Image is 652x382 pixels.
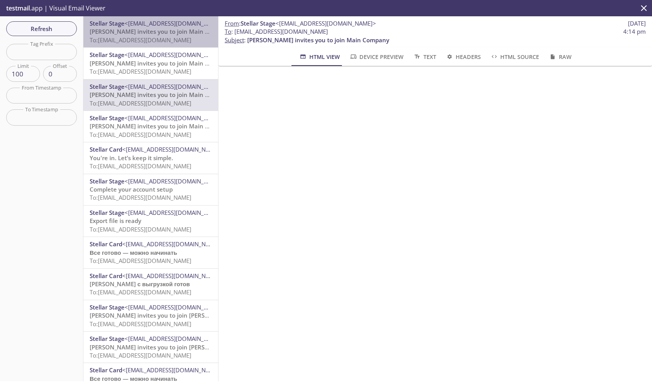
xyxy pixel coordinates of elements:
[90,303,125,311] span: Stellar Stage
[90,154,173,162] span: You're in. Let’s keep it simple.
[413,52,436,62] span: Text
[90,272,122,280] span: Stellar Card
[225,36,244,44] span: Subject
[83,111,218,142] div: Stellar Stage<[EMAIL_ADDRESS][DOMAIN_NAME]>[PERSON_NAME] invites you to join Main CompanyTo:[EMAI...
[90,51,125,59] span: Stellar Stage
[122,366,223,374] span: <[EMAIL_ADDRESS][DOMAIN_NAME]>
[90,162,191,170] span: To: [EMAIL_ADDRESS][DOMAIN_NAME]
[299,52,340,62] span: HTML View
[83,174,218,205] div: Stellar Stage<[EMAIL_ADDRESS][DOMAIN_NAME]>Complete your account setupTo:[EMAIL_ADDRESS][DOMAIN_N...
[90,122,232,130] span: [PERSON_NAME] invites you to join Main Company
[125,335,225,342] span: <[EMAIL_ADDRESS][DOMAIN_NAME]>
[83,80,218,111] div: Stellar Stage<[EMAIL_ADDRESS][DOMAIN_NAME]>[PERSON_NAME] invites you to join Main CompanyTo:[EMAI...
[90,225,191,233] span: To: [EMAIL_ADDRESS][DOMAIN_NAME]
[225,28,328,36] span: : [EMAIL_ADDRESS][DOMAIN_NAME]
[225,28,231,35] span: To
[6,4,30,12] span: testmail
[125,209,225,216] span: <[EMAIL_ADDRESS][DOMAIN_NAME]>
[90,145,122,153] span: Stellar Card
[125,19,225,27] span: <[EMAIL_ADDRESS][DOMAIN_NAME]>
[125,114,225,122] span: <[EMAIL_ADDRESS][DOMAIN_NAME]>
[90,249,177,256] span: Все готово — можно начинать
[90,209,125,216] span: Stellar Stage
[83,269,218,300] div: Stellar Card<[EMAIL_ADDRESS][DOMAIN_NAME]>[PERSON_NAME] с выгрузкой готовTo:[EMAIL_ADDRESS][DOMAI...
[90,217,141,225] span: Export file is ready
[90,99,191,107] span: To: [EMAIL_ADDRESS][DOMAIN_NAME]
[83,142,218,173] div: Stellar Card<[EMAIL_ADDRESS][DOMAIN_NAME]>You're in. Let’s keep it simple.To:[EMAIL_ADDRESS][DOMA...
[122,272,223,280] span: <[EMAIL_ADDRESS][DOMAIN_NAME]>
[90,91,232,99] span: [PERSON_NAME] invites you to join Main Company
[349,52,404,62] span: Device Preview
[90,257,191,264] span: To: [EMAIL_ADDRESS][DOMAIN_NAME]
[90,19,125,27] span: Stellar Stage
[90,36,191,44] span: To: [EMAIL_ADDRESS][DOMAIN_NAME]
[490,52,539,62] span: HTML Source
[90,335,125,342] span: Stellar Stage
[125,51,225,59] span: <[EMAIL_ADDRESS][DOMAIN_NAME]>
[90,288,191,296] span: To: [EMAIL_ADDRESS][DOMAIN_NAME]
[83,16,218,47] div: Stellar Stage<[EMAIL_ADDRESS][DOMAIN_NAME]>[PERSON_NAME] invites you to join Main CompanyTo:[EMAI...
[276,19,376,27] span: <[EMAIL_ADDRESS][DOMAIN_NAME]>
[90,131,191,138] span: To: [EMAIL_ADDRESS][DOMAIN_NAME]
[90,194,191,201] span: To: [EMAIL_ADDRESS][DOMAIN_NAME]
[628,19,646,28] span: [DATE]
[225,19,376,28] span: :
[90,366,122,374] span: Stellar Card
[125,83,225,90] span: <[EMAIL_ADDRESS][DOMAIN_NAME]>
[548,52,571,62] span: Raw
[446,52,481,62] span: Headers
[6,21,77,36] button: Refresh
[122,145,223,153] span: <[EMAIL_ADDRESS][DOMAIN_NAME]>
[90,83,125,90] span: Stellar Stage
[90,311,235,319] span: [PERSON_NAME] invites you to join [PERSON_NAME]
[90,343,235,351] span: [PERSON_NAME] invites you to join [PERSON_NAME]
[90,67,191,75] span: To: [EMAIL_ADDRESS][DOMAIN_NAME]
[122,240,223,248] span: <[EMAIL_ADDRESS][DOMAIN_NAME]>
[225,19,239,27] span: From
[90,320,191,328] span: To: [EMAIL_ADDRESS][DOMAIN_NAME]
[83,332,218,363] div: Stellar Stage<[EMAIL_ADDRESS][DOMAIN_NAME]>[PERSON_NAME] invites you to join [PERSON_NAME]To:[EMA...
[125,177,225,185] span: <[EMAIL_ADDRESS][DOMAIN_NAME]>
[125,303,225,311] span: <[EMAIL_ADDRESS][DOMAIN_NAME]>
[90,185,173,193] span: Complete your account setup
[247,36,389,44] span: [PERSON_NAME] invites you to join Main Company
[83,206,218,237] div: Stellar Stage<[EMAIL_ADDRESS][DOMAIN_NAME]>Export file is readyTo:[EMAIL_ADDRESS][DOMAIN_NAME]
[225,28,646,44] p: :
[90,59,232,67] span: [PERSON_NAME] invites you to join Main Company
[83,300,218,331] div: Stellar Stage<[EMAIL_ADDRESS][DOMAIN_NAME]>[PERSON_NAME] invites you to join [PERSON_NAME]To:[EMA...
[623,28,646,36] span: 4:14 pm
[83,48,218,79] div: Stellar Stage<[EMAIL_ADDRESS][DOMAIN_NAME]>[PERSON_NAME] invites you to join Main CompanyTo:[EMAI...
[90,280,190,288] span: [PERSON_NAME] с выгрузкой готов
[241,19,276,27] span: Stellar Stage
[90,240,122,248] span: Stellar Card
[90,351,191,359] span: To: [EMAIL_ADDRESS][DOMAIN_NAME]
[12,24,71,34] span: Refresh
[83,237,218,268] div: Stellar Card<[EMAIL_ADDRESS][DOMAIN_NAME]>Все готово — можно начинатьTo:[EMAIL_ADDRESS][DOMAIN_NAME]
[90,114,125,122] span: Stellar Stage
[90,177,125,185] span: Stellar Stage
[90,28,232,35] span: [PERSON_NAME] invites you to join Main Company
